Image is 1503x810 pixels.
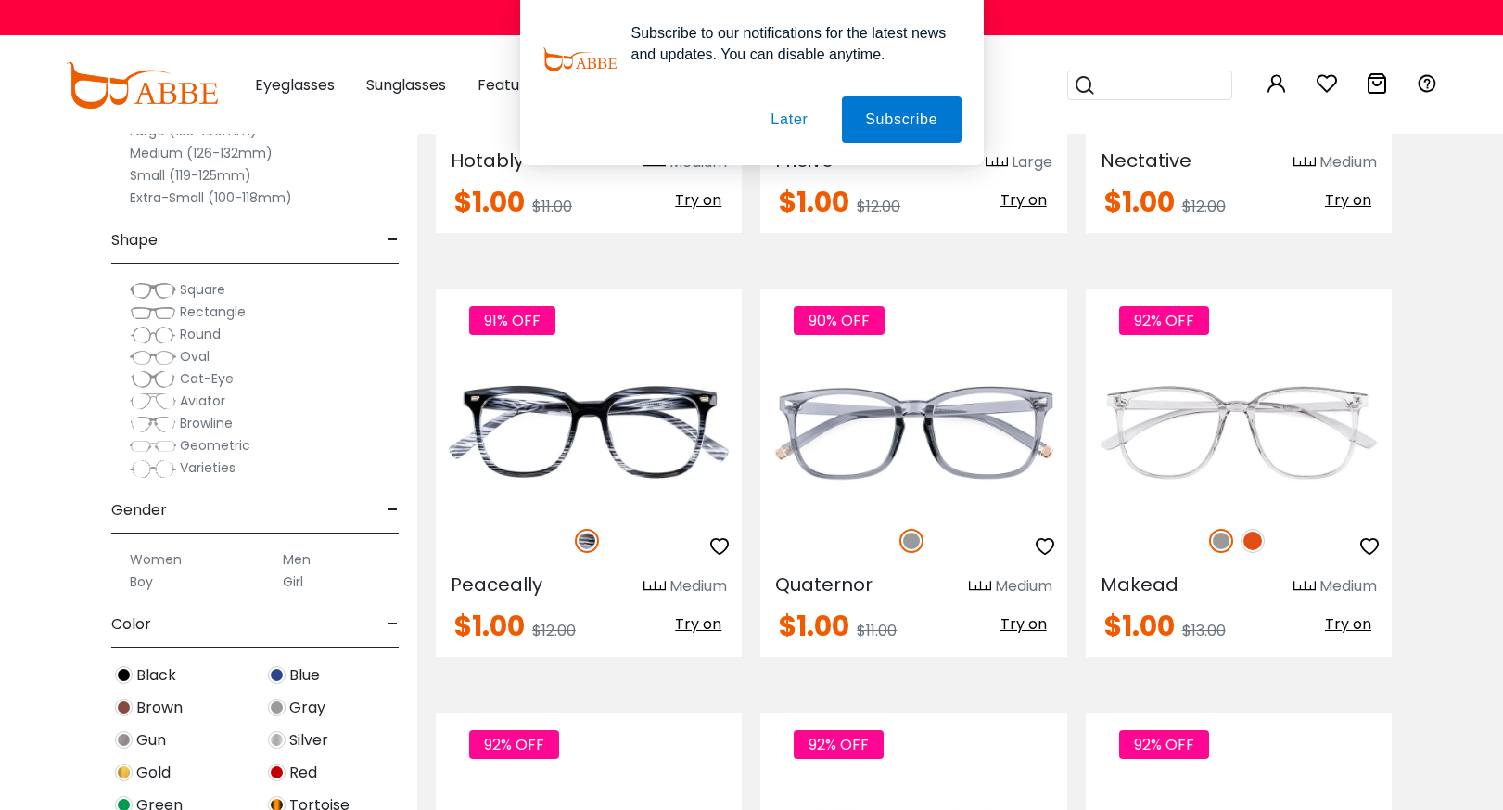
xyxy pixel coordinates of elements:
span: 92% OFF [1119,306,1209,335]
div: Medium [1319,575,1377,598]
span: Geometric [180,436,250,455]
span: 90% OFF [794,306,885,335]
span: Color [111,602,151,647]
span: - [387,218,399,263]
span: $1.00 [1104,606,1175,646]
span: Makead [1101,572,1178,598]
span: Quaternor [775,572,873,598]
img: size ruler [643,580,666,594]
img: Varieties.png [130,459,176,479]
span: Blue [289,664,320,687]
button: Later [747,96,831,143]
div: Medium [669,575,727,598]
span: Try on [1325,189,1371,211]
span: 91% OFF [469,306,555,335]
span: Gold [136,762,171,784]
label: Extra-Small (100-118mm) [130,186,292,209]
span: Gun [136,729,166,752]
button: Try on [1319,188,1377,212]
img: notification icon [542,22,617,96]
span: Shape [111,218,158,263]
span: $1.00 [779,606,849,646]
span: Black [136,664,176,687]
span: Rectangle [180,302,246,321]
span: Silver [289,729,328,752]
img: Striped Peaceally - TR ,Universal Bridge Fit [436,355,742,508]
img: Oval.png [130,348,176,366]
img: Gray [1209,529,1233,553]
span: Varieties [180,458,236,477]
label: Men [283,548,311,571]
img: Gray [268,699,286,716]
span: - [387,488,399,533]
span: Brown [136,697,183,719]
img: Square.png [130,281,176,300]
img: Aviator.png [130,392,176,411]
span: 92% OFF [469,730,559,759]
span: 92% OFF [1119,730,1209,759]
img: Striped [575,529,599,553]
label: Girl [283,571,303,593]
span: Try on [1325,613,1371,635]
img: Geometric.png [130,437,176,456]
button: Try on [669,612,727,636]
button: Try on [995,612,1052,636]
span: Aviator [180,392,225,410]
span: $12.00 [532,620,576,641]
span: Gray [289,697,325,719]
span: Oval [180,347,210,366]
img: Rectangle.png [130,303,176,322]
img: Red [268,764,286,781]
span: Gender [111,488,167,533]
button: Try on [995,188,1052,212]
span: $13.00 [1182,620,1226,641]
button: Subscribe [842,96,961,143]
label: Women [130,548,182,571]
span: Browline [180,414,233,432]
img: Gun [115,731,133,749]
img: Silver [268,731,286,749]
span: Try on [675,189,721,211]
img: size ruler [969,580,991,594]
label: Boy [130,571,153,593]
span: $1.00 [1104,182,1175,222]
span: Red [289,762,317,784]
img: Browline.png [130,415,176,433]
img: Gray Makead - Plastic ,Light Weight [1086,355,1392,508]
img: Gray [899,529,923,553]
span: 92% OFF [794,730,884,759]
div: Medium [995,575,1052,598]
img: Gray Quaternor - Plastic ,Universal Bridge Fit [760,355,1066,508]
img: Gold [115,764,133,781]
img: Black [115,666,133,684]
span: $1.00 [779,182,849,222]
span: $1.00 [454,606,525,646]
span: Try on [1000,613,1047,635]
img: Brown [115,699,133,716]
img: size ruler [1293,580,1316,594]
span: Round [180,325,221,343]
button: Try on [1319,612,1377,636]
span: $11.00 [857,620,897,641]
span: Square [180,280,225,299]
span: $1.00 [454,182,525,222]
button: Try on [669,188,727,212]
span: Cat-Eye [180,369,234,388]
span: - [387,602,399,647]
label: Small (119-125mm) [130,164,251,186]
span: $12.00 [857,196,900,217]
img: Round.png [130,326,176,344]
div: Subscribe to our notifications for the latest news and updates. You can disable anytime. [617,22,962,65]
span: Try on [1000,189,1047,211]
span: $11.00 [532,196,572,217]
img: Blue [268,666,286,684]
span: $12.00 [1182,196,1226,217]
span: Try on [675,613,721,635]
img: Cat-Eye.png [130,370,176,389]
img: Orange [1241,529,1265,553]
span: Peaceally [451,572,542,598]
